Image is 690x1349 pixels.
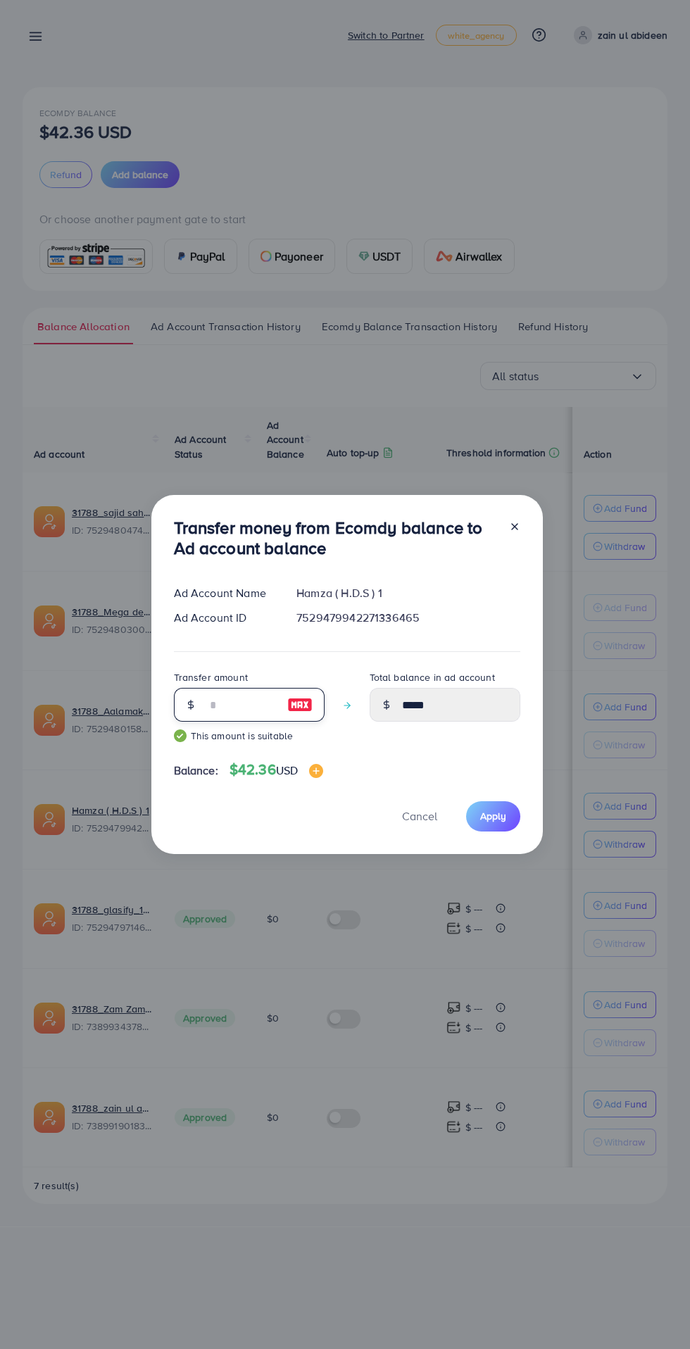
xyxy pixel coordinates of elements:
[163,585,286,601] div: Ad Account Name
[466,801,520,832] button: Apply
[174,763,218,779] span: Balance:
[230,761,323,779] h4: $42.36
[309,764,323,778] img: image
[384,801,455,832] button: Cancel
[480,809,506,823] span: Apply
[287,696,313,713] img: image
[174,670,248,684] label: Transfer amount
[402,808,437,824] span: Cancel
[276,763,298,778] span: USD
[174,729,325,743] small: This amount is suitable
[174,517,498,558] h3: Transfer money from Ecomdy balance to Ad account balance
[630,1286,679,1338] iframe: Chat
[285,585,531,601] div: Hamza ( H.D.S ) 1
[285,610,531,626] div: 7529479942271336465
[163,610,286,626] div: Ad Account ID
[370,670,495,684] label: Total balance in ad account
[174,729,187,742] img: guide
